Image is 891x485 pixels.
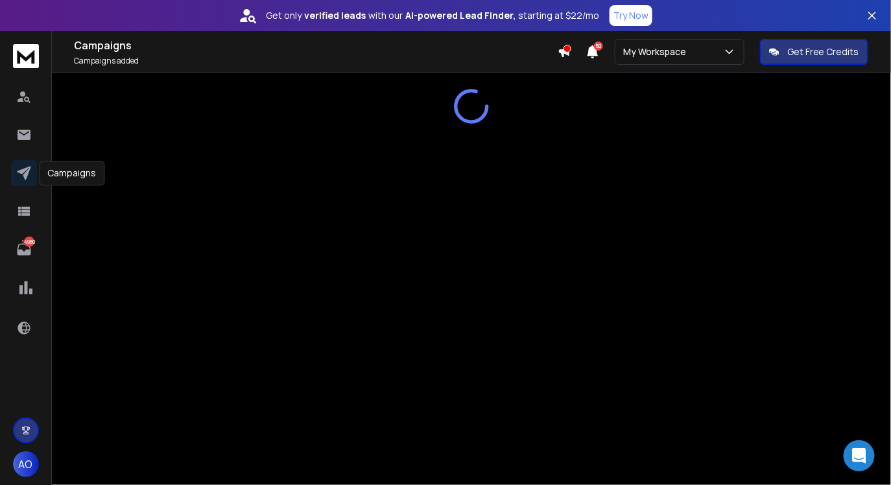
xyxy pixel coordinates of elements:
button: Try Now [610,5,652,26]
h1: Campaigns [74,38,558,53]
strong: verified leads [304,9,366,22]
div: Campaigns [39,161,104,185]
button: AO [13,451,39,477]
p: Get only with our starting at $22/mo [266,9,599,22]
a: 14980 [11,237,37,263]
p: My Workspace [623,45,691,58]
img: logo [13,44,39,68]
div: Open Intercom Messenger [844,440,875,471]
span: 50 [594,41,603,51]
button: Get Free Credits [760,39,868,65]
p: Get Free Credits [787,45,859,58]
p: 14980 [24,237,34,247]
p: Campaigns added [74,56,558,66]
p: Try Now [613,9,648,22]
strong: AI-powered Lead Finder, [405,9,516,22]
